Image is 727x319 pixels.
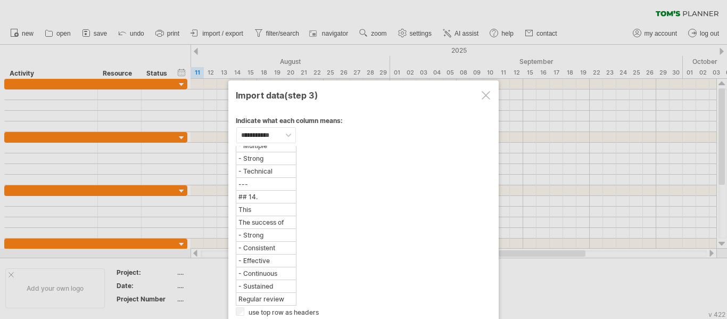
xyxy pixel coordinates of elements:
label: use top row as headers [249,308,319,316]
div: Import data [236,85,491,104]
div: This comprehensive action plan provides a structured, measurable approach to transforming [GEOGRA... [237,204,295,215]
div: - Multiple marketing channel approaches [237,140,295,151]
div: Regular review and adaptation of this plan will ensure optimal outcomes and lasting impact for th... [237,293,295,305]
div: - Strong relationship building for stakeholder buy-in [237,153,295,164]
div: - Technical backup systems and support [237,166,295,177]
div: - Consistent quality delivery across all 14 [PERSON_NAME] [237,242,295,253]
div: Indicate what each column means: [236,117,491,127]
span: (step 3) [284,90,318,101]
div: - Strong stakeholder partnerships and community engagement [237,230,295,241]
div: --- [237,178,295,190]
div: ## 14. CONCLUSION [237,191,295,202]
div: - Continuous monitoring, evaluation, and improvement [237,268,295,279]
div: The success of this initiative depends on: [237,217,295,228]
div: - Sustained commitment to cultural authenticity and economic empowerment [237,281,295,292]
div: - Effective integration of traditional and digital marketing approaches [237,255,295,266]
